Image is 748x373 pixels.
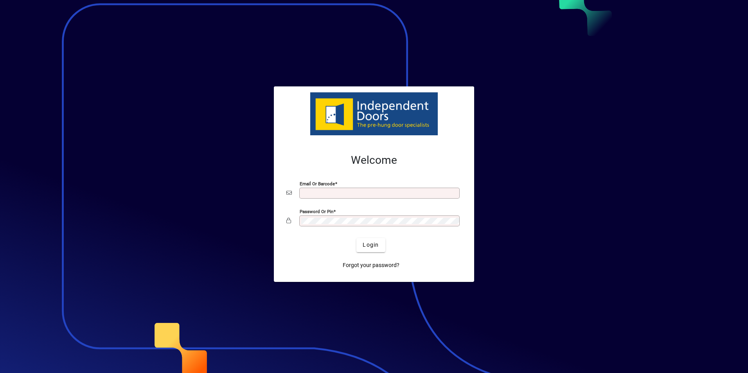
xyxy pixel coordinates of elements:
span: Login [363,241,379,249]
span: Forgot your password? [343,261,399,269]
button: Login [356,238,385,252]
a: Forgot your password? [340,258,403,273]
mat-label: Password or Pin [300,208,333,214]
mat-label: Email or Barcode [300,181,335,186]
h2: Welcome [286,154,462,167]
